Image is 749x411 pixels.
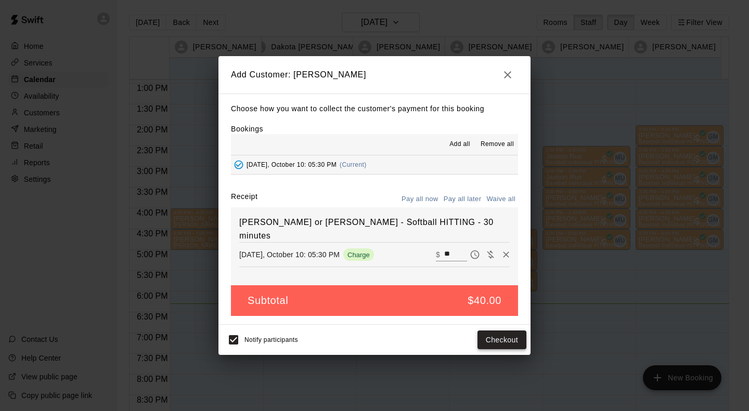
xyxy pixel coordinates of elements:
[248,294,288,308] h5: Subtotal
[483,250,498,259] span: Waive payment
[244,336,298,343] span: Notify participants
[467,250,483,259] span: Pay later
[231,157,247,173] button: Added - Collect Payment
[441,191,484,207] button: Pay all later
[239,216,510,242] h6: [PERSON_NAME] or [PERSON_NAME] - Softball HITTING - 30 minutes
[477,330,526,350] button: Checkout
[231,191,257,207] label: Receipt
[449,139,470,150] span: Add all
[481,139,514,150] span: Remove all
[484,191,518,207] button: Waive all
[218,56,531,94] h2: Add Customer: [PERSON_NAME]
[399,191,441,207] button: Pay all now
[340,161,367,168] span: (Current)
[231,155,518,175] button: Added - Collect Payment[DATE], October 10: 05:30 PM(Current)
[231,125,263,133] label: Bookings
[247,161,337,168] span: [DATE], October 10: 05:30 PM
[468,294,501,308] h5: $40.00
[498,247,514,262] button: Remove
[436,249,440,260] p: $
[239,249,340,260] p: [DATE], October 10: 05:30 PM
[231,102,518,115] p: Choose how you want to collect the customer's payment for this booking
[443,136,476,153] button: Add all
[476,136,518,153] button: Remove all
[343,251,374,259] span: Charge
